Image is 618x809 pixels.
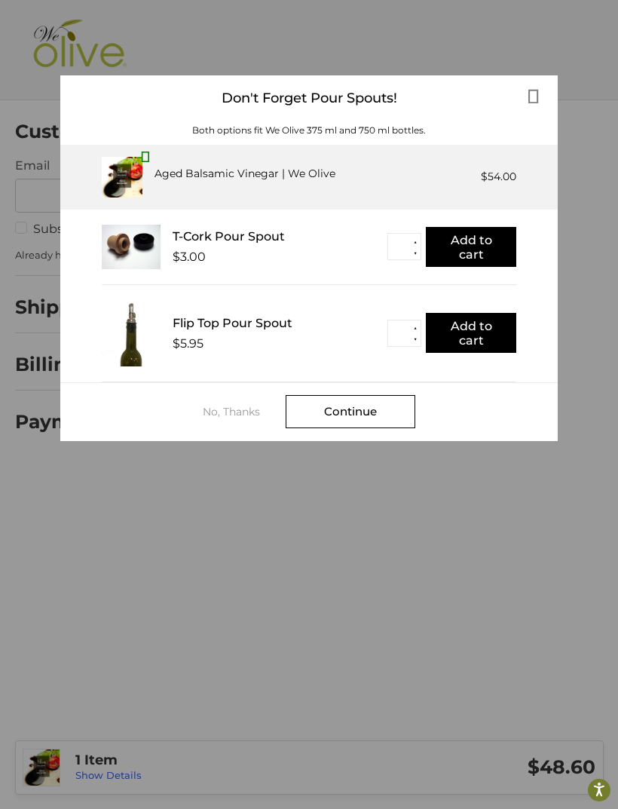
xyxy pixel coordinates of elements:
img: FTPS_bottle__43406.1705089544.233.225.jpg [102,300,161,366]
div: Both options fit We Olive 375 ml and 750 ml bottles. [60,124,558,137]
button: Add to cart [426,227,516,267]
button: ▼ [409,247,421,259]
div: Continue [286,395,415,428]
img: T_Cork__22625.1711686153.233.225.jpg [102,225,161,269]
button: ▲ [409,236,421,247]
button: ▼ [409,334,421,345]
button: Add to cart [426,313,516,353]
p: We're away right now. Please check back later! [21,23,170,35]
div: $54.00 [481,169,516,185]
button: ▲ [409,323,421,334]
div: Aged Balsamic Vinegar | We Olive [154,166,335,182]
div: No, Thanks [203,406,286,418]
div: $3.00 [173,250,206,264]
button: Open LiveChat chat widget [173,20,191,38]
div: Don't Forget Pour Spouts! [60,75,558,121]
div: Flip Top Pour Spout [173,316,387,330]
div: T-Cork Pour Spout [173,229,387,244]
div: $5.95 [173,336,203,351]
